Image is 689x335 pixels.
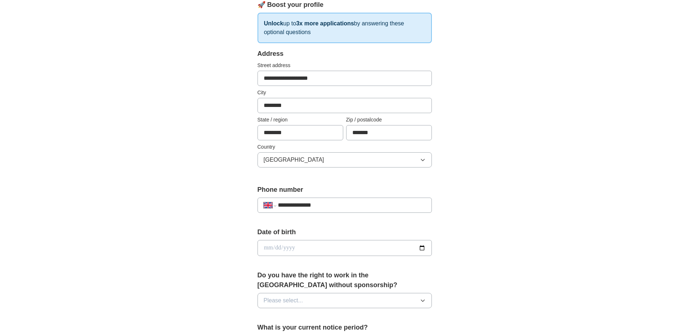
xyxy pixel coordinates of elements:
[258,152,432,167] button: [GEOGRAPHIC_DATA]
[258,227,432,237] label: Date of birth
[258,49,432,59] div: Address
[264,296,303,305] span: Please select...
[258,62,432,69] label: Street address
[258,116,343,124] label: State / region
[264,156,324,164] span: [GEOGRAPHIC_DATA]
[296,20,354,26] strong: 3x more applications
[346,116,432,124] label: Zip / postalcode
[264,20,283,26] strong: Unlock
[258,143,432,151] label: Country
[258,13,432,43] p: up to by answering these optional questions
[258,323,432,332] label: What is your current notice period?
[258,293,432,308] button: Please select...
[258,185,432,195] label: Phone number
[258,270,432,290] label: Do you have the right to work in the [GEOGRAPHIC_DATA] without sponsorship?
[258,89,432,96] label: City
